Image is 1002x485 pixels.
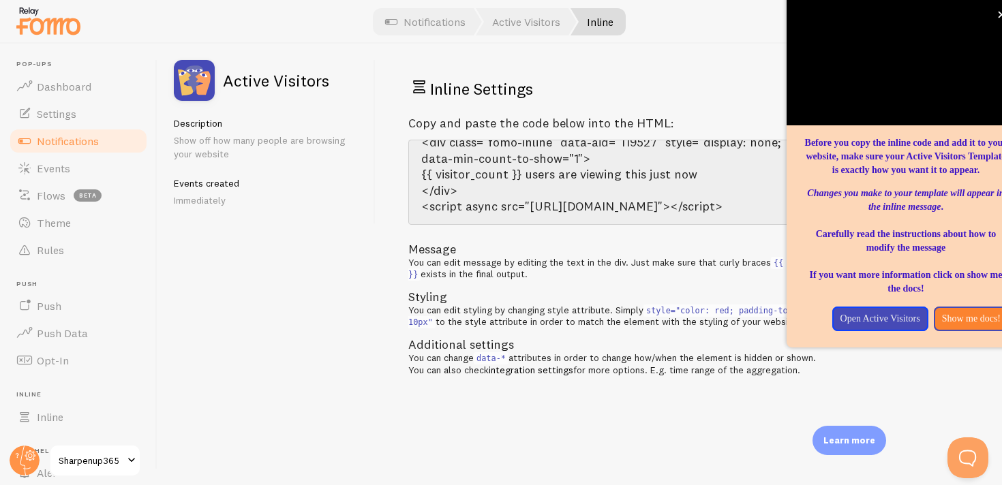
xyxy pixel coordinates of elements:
[408,257,817,281] div: You can edit message by editing the text in the div. Just make sure that curly braces exists in t...
[37,216,71,230] span: Theme
[14,3,82,38] img: fomo-relay-logo-orange.svg
[174,193,359,207] p: Immediately
[474,352,508,364] code: data-*
[813,426,886,455] div: Learn more
[174,134,359,161] p: Show off how many people are browsing your website
[489,364,573,376] a: integration settings
[74,189,102,202] span: beta
[8,182,149,209] a: Flows beta
[174,177,359,189] h5: Events created
[408,337,817,352] h3: Additional settings
[49,444,141,477] a: Sharpenup365
[174,117,359,129] h5: Description
[174,60,215,101] img: fomo_icons_pageviews.svg
[37,243,64,257] span: Rules
[37,354,69,367] span: Opt-In
[8,73,149,100] a: Dashboard
[37,107,76,121] span: Settings
[947,437,988,478] iframe: Help Scout Beacon - Open
[37,189,65,202] span: Flows
[59,452,123,469] span: Sharpenup365
[37,80,91,93] span: Dashboard
[408,257,783,281] code: {{ }}
[8,127,149,155] a: Notifications
[8,319,149,347] a: Push Data
[408,304,798,329] code: style="color: red; padding-top: 10px"
[840,312,920,326] p: Open Active Visitors
[8,347,149,374] a: Opt-In
[16,60,149,69] span: Pop-ups
[408,241,817,257] h3: Message
[832,307,928,331] button: Open Active Visitors
[823,434,875,447] p: Learn more
[408,289,817,304] h3: Styling
[37,326,88,340] span: Push Data
[8,236,149,264] a: Rules
[8,155,149,182] a: Events
[8,209,149,236] a: Theme
[16,280,149,289] span: Push
[16,390,149,399] span: Inline
[37,161,70,175] span: Events
[8,100,149,127] a: Settings
[408,241,817,376] div: You can edit styling by changing style attribute. Simply to the style attribute in order to match...
[408,115,674,131] label: Copy and paste the code below into the HTML:
[37,410,63,424] span: Inline
[408,76,817,99] h2: Inline Settings
[8,403,149,431] a: Inline
[223,72,329,89] h2: Active Visitors
[37,299,61,313] span: Push
[37,134,99,148] span: Notifications
[942,312,1001,326] p: Show me docs!
[408,140,817,225] textarea: <div class="fomo-inline" data-aid="119527" style="display: none;" data-min-count-to-show="1"> {{ ...
[8,292,149,319] a: Push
